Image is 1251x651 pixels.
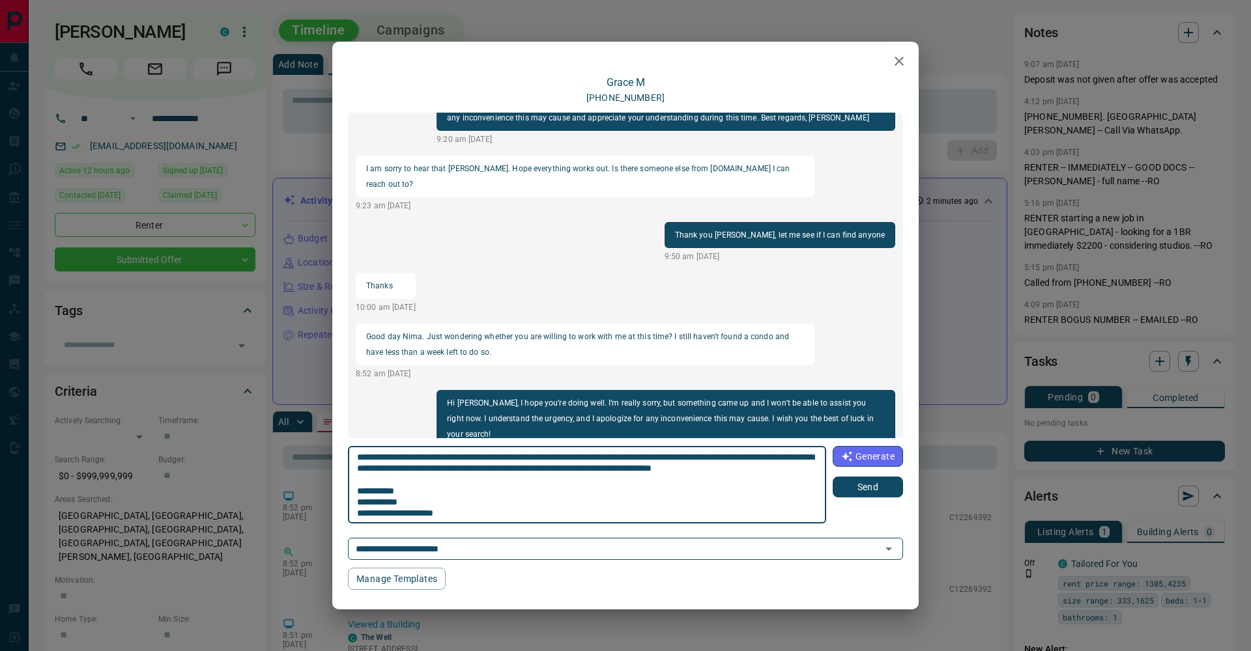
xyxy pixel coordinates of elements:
[356,368,814,380] p: 8:52 am [DATE]
[586,91,665,105] p: [PHONE_NUMBER]
[437,133,895,145] p: 9:20 am [DATE]
[348,568,446,590] button: Manage Templates
[366,161,804,192] p: I am sorry to hear that [PERSON_NAME]. Hope everything works out. Is there someone else from [DOM...
[356,301,416,313] p: 10:00 am [DATE]
[607,76,645,89] a: Grace M
[356,200,814,212] p: 9:23 am [DATE]
[833,477,903,497] button: Send
[665,251,895,262] p: 9:50 am [DATE]
[675,227,885,243] p: Thank you [PERSON_NAME], let me see if I can find anyone
[366,278,405,294] p: Thanks
[833,446,903,467] button: Generate
[366,329,804,360] p: Good day Nima. Just wondering whether you are willing to work with me at this time? I still haven...
[880,540,898,558] button: Open
[447,395,885,442] p: Hi [PERSON_NAME], I hope you’re doing well. I’m really sorry, but something came up and I won’t b...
